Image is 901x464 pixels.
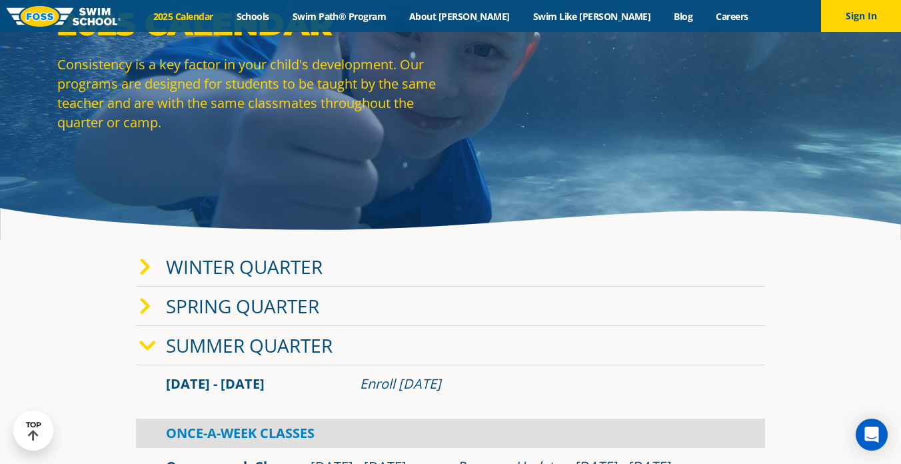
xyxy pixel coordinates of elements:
[57,55,444,132] p: Consistency is a key factor in your child's development. Our programs are designed for students t...
[166,254,323,279] a: Winter Quarter
[856,419,888,451] div: Open Intercom Messenger
[26,421,41,441] div: TOP
[141,10,225,23] a: 2025 Calendar
[281,10,397,23] a: Swim Path® Program
[521,10,662,23] a: Swim Like [PERSON_NAME]
[398,10,522,23] a: About [PERSON_NAME]
[360,375,735,393] div: Enroll [DATE]
[225,10,281,23] a: Schools
[166,375,265,393] span: [DATE] - [DATE]
[57,5,333,43] strong: 2025 Calendar
[136,419,765,448] div: Once-A-Week Classes
[662,10,704,23] a: Blog
[7,6,121,27] img: FOSS Swim School Logo
[704,10,760,23] a: Careers
[166,293,319,319] a: Spring Quarter
[166,333,333,358] a: Summer Quarter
